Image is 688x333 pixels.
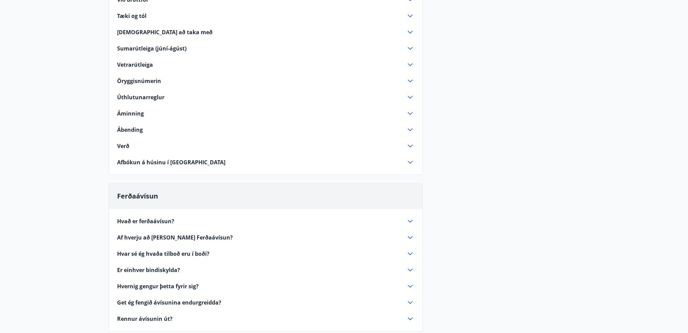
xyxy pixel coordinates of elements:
[117,126,143,133] span: Ábending
[117,61,414,69] div: Vetrarútleiga
[117,142,129,150] span: Verð
[117,77,414,85] div: Öryggisnúmerin
[117,158,414,166] div: Afbókun á húsinu í [GEOGRAPHIC_DATA]
[117,159,225,166] span: Afbókun á húsinu í [GEOGRAPHIC_DATA]
[117,61,153,68] span: Vetrarútleiga
[117,12,414,20] div: Tæki og tól
[117,283,199,290] span: Hvernig gengur þetta fyrir sig?
[117,191,158,201] span: Ferðaávísun
[117,250,414,258] div: Hvar sé ég hvaða tilboð eru í boði?
[117,93,414,101] div: Úthlutunarreglur
[117,266,180,274] span: Er einhver bindiskylda?
[117,298,414,307] div: Get ég fengið ávísunina endurgreidda?
[117,233,414,242] div: Af hverju að [PERSON_NAME] Ferðaávísun?
[117,217,414,225] div: Hvað er ferðaávísun?
[117,110,144,117] span: Áminning
[117,299,221,306] span: Get ég fengið ávísunina endurgreidda?
[117,45,186,52] span: Sumarútleiga (júní-ágúst)
[117,266,414,274] div: Er einhver bindiskylda?
[117,234,233,241] span: Af hverju að [PERSON_NAME] Ferðaávísun?
[117,44,414,53] div: Sumarútleiga (júní-ágúst)
[117,12,147,20] span: Tæki og tól
[117,28,414,36] div: [DEMOGRAPHIC_DATA] að taka með
[117,28,213,36] span: [DEMOGRAPHIC_DATA] að taka með
[117,126,414,134] div: Ábending
[117,315,173,322] span: Rennur ávísunin út?
[117,250,209,257] span: Hvar sé ég hvaða tilboð eru í boði?
[117,109,414,118] div: Áminning
[117,93,164,101] span: Úthlutunarreglur
[117,142,414,150] div: Verð
[117,217,174,225] span: Hvað er ferðaávísun?
[117,282,414,290] div: Hvernig gengur þetta fyrir sig?
[117,315,414,323] div: Rennur ávísunin út?
[117,77,161,85] span: Öryggisnúmerin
